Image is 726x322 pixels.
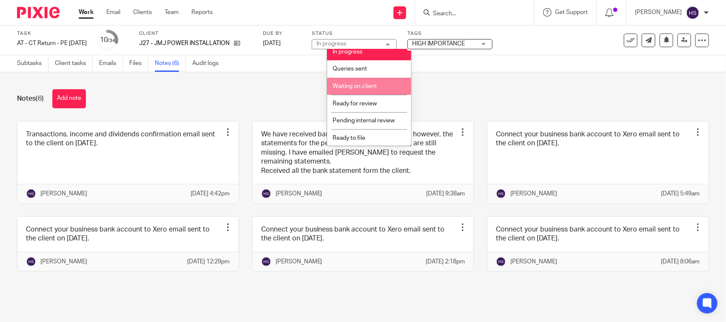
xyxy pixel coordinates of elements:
p: [DATE] 12:29pm [188,257,230,266]
span: Pending internal review [333,118,395,124]
p: [DATE] 2:18pm [426,257,465,266]
label: Tags [407,30,493,37]
p: [PERSON_NAME] [276,257,322,266]
img: svg%3E [261,189,271,199]
div: AT - CT Return - PE 30-11-2024 [17,39,87,48]
p: [PERSON_NAME] [40,189,87,198]
p: [DATE] 5:49am [661,189,700,198]
a: Reports [191,8,213,17]
a: Clients [133,8,152,17]
p: [DATE] 9:38am [426,189,465,198]
p: [PERSON_NAME] [635,8,682,17]
p: [DATE] 8:06am [661,257,700,266]
a: Audit logs [192,55,225,72]
span: (6) [36,95,44,102]
a: Team [165,8,179,17]
a: Work [79,8,94,17]
h1: Notes [17,94,44,103]
img: svg%3E [261,257,271,267]
p: [DATE] 4:42pm [191,189,230,198]
span: In progress [333,49,362,55]
button: Add note [52,89,86,108]
span: [DATE] [263,40,281,46]
a: Files [129,55,148,72]
label: Status [312,30,397,37]
p: J27 - JMJ POWER INSTALLATION LTD [139,39,230,48]
img: svg%3E [686,6,700,20]
label: Client [139,30,252,37]
a: Emails [99,55,123,72]
a: Email [106,8,120,17]
div: In progress [316,41,346,47]
img: svg%3E [26,257,36,267]
span: Waiting on client [333,83,377,89]
div: 10 [100,35,115,45]
img: svg%3E [26,189,36,199]
input: Search [432,10,509,18]
p: [PERSON_NAME] [510,189,557,198]
p: [PERSON_NAME] [276,189,322,198]
span: Ready for review [333,101,377,107]
a: Subtasks [17,55,48,72]
img: Pixie [17,7,60,18]
div: AT - CT Return - PE [DATE] [17,39,87,48]
p: [PERSON_NAME] [40,257,87,266]
p: [PERSON_NAME] [510,257,557,266]
span: Queries sent [333,66,367,72]
span: Get Support [555,9,588,15]
small: /34 [108,38,115,43]
a: Notes (6) [155,55,186,72]
img: svg%3E [496,257,506,267]
span: Ready to file [333,135,365,141]
a: Client tasks [55,55,93,72]
img: svg%3E [496,189,506,199]
label: Due by [263,30,301,37]
span: HIGH IMPORTANCE [412,41,465,47]
label: Task [17,30,87,37]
